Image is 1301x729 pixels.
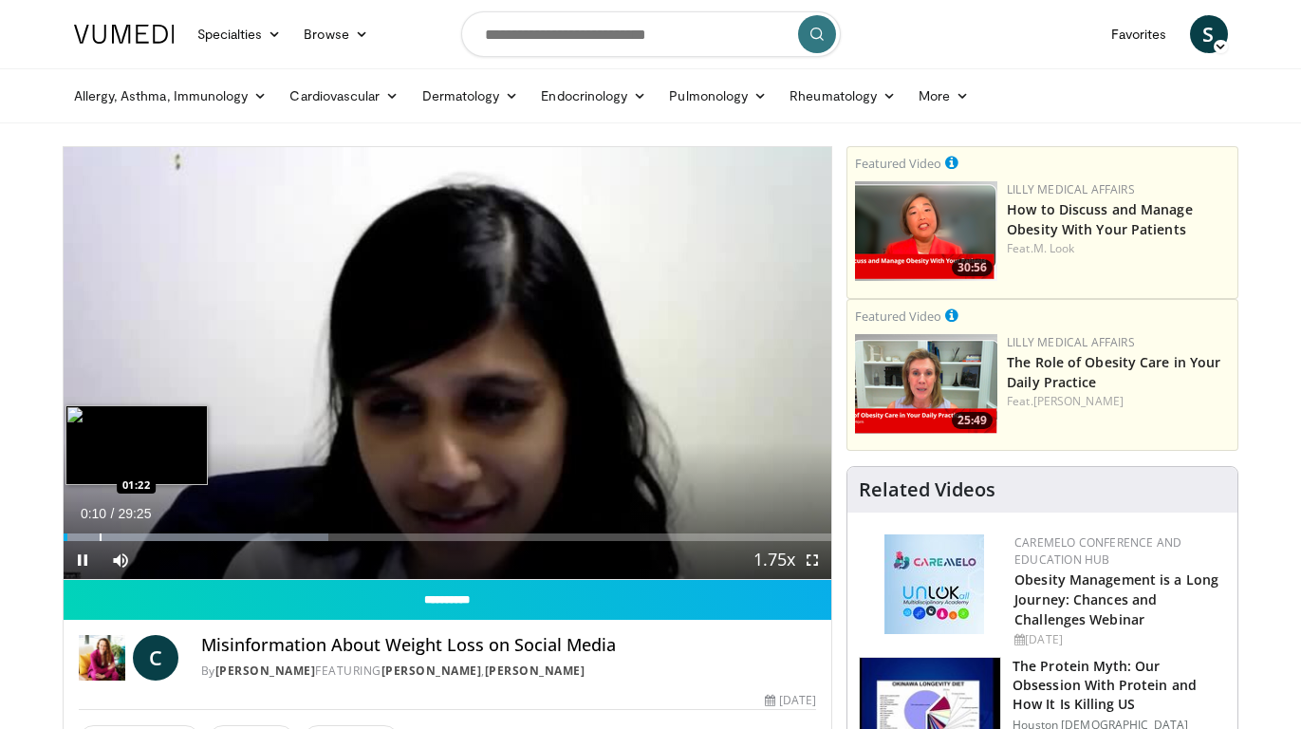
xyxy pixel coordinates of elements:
button: Playback Rate [755,541,793,579]
input: Search topics, interventions [461,11,841,57]
button: Pause [64,541,102,579]
a: M. Look [1033,240,1075,256]
div: Feat. [1007,240,1230,257]
button: Fullscreen [793,541,831,579]
a: Favorites [1100,15,1179,53]
span: 29:25 [118,506,151,521]
a: How to Discuss and Manage Obesity With Your Patients [1007,200,1193,238]
img: 45df64a9-a6de-482c-8a90-ada250f7980c.png.150x105_q85_autocrop_double_scale_upscale_version-0.2.jpg [884,534,984,634]
a: Pulmonology [658,77,778,115]
small: Featured Video [855,155,941,172]
a: 25:49 [855,334,997,434]
a: Dermatology [411,77,530,115]
img: image.jpeg [65,405,208,485]
a: Rheumatology [778,77,907,115]
div: [DATE] [1014,631,1222,648]
a: Browse [292,15,380,53]
a: Specialties [186,15,293,53]
a: 30:56 [855,181,997,281]
a: [PERSON_NAME] [1033,393,1124,409]
a: More [907,77,980,115]
a: C [133,635,178,681]
span: 0:10 [81,506,106,521]
a: [PERSON_NAME] [381,663,482,679]
button: Mute [102,541,139,579]
div: By FEATURING , [201,663,816,680]
a: Lilly Medical Affairs [1007,181,1135,197]
h3: The Protein Myth: Our Obsession With Protein and How It Is Killing US [1013,657,1226,714]
img: Dr. Carolynn Francavilla [79,635,125,681]
a: Lilly Medical Affairs [1007,334,1135,350]
span: 30:56 [952,259,993,276]
img: e1208b6b-349f-4914-9dd7-f97803bdbf1d.png.150x105_q85_crop-smart_upscale.png [855,334,997,434]
span: 25:49 [952,412,993,429]
a: The Role of Obesity Care in Your Daily Practice [1007,353,1220,391]
h4: Misinformation About Weight Loss on Social Media [201,635,816,656]
a: Endocrinology [530,77,658,115]
video-js: Video Player [64,147,832,580]
a: [PERSON_NAME] [485,663,585,679]
div: Progress Bar [64,533,832,541]
span: / [111,506,115,521]
h4: Related Videos [859,478,995,501]
a: [PERSON_NAME] [215,663,316,679]
img: c98a6a29-1ea0-4bd5-8cf5-4d1e188984a7.png.150x105_q85_crop-smart_upscale.png [855,181,997,281]
a: Obesity Management is a Long Journey: Chances and Challenges Webinar [1014,570,1218,628]
small: Featured Video [855,308,941,325]
a: S [1190,15,1228,53]
div: Feat. [1007,393,1230,410]
a: CaReMeLO Conference and Education Hub [1014,534,1181,568]
a: Cardiovascular [278,77,410,115]
a: Allergy, Asthma, Immunology [63,77,279,115]
img: VuMedi Logo [74,25,175,44]
div: [DATE] [765,692,816,709]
